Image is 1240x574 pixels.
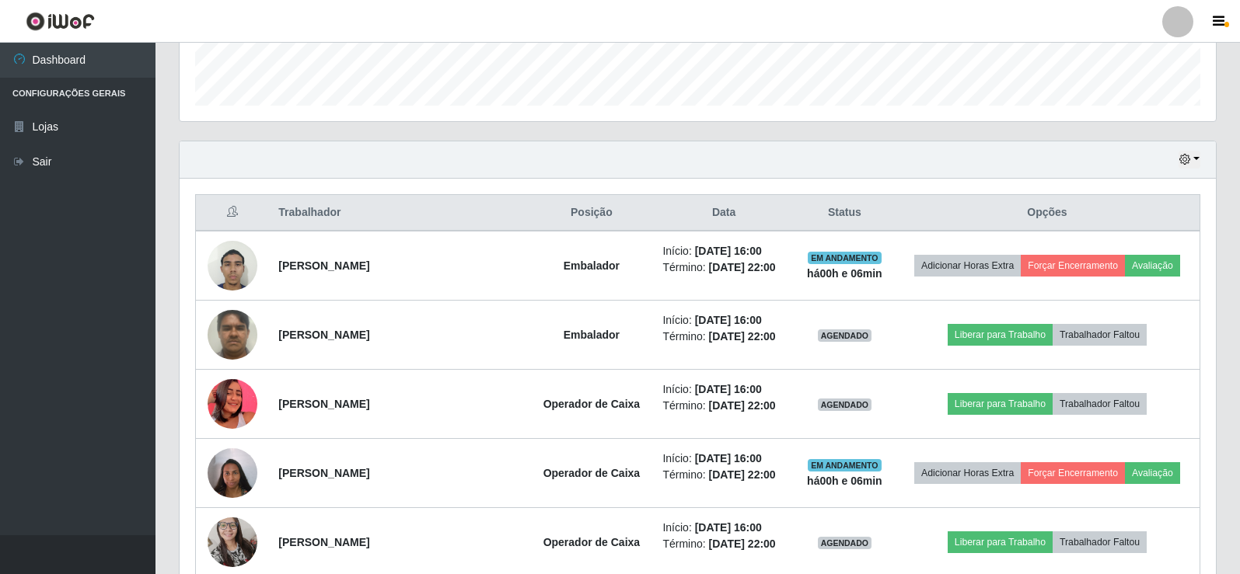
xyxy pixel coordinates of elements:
[278,329,369,341] strong: [PERSON_NAME]
[695,521,762,534] time: [DATE] 16:00
[818,537,872,549] span: AGENDADO
[695,314,762,326] time: [DATE] 16:00
[1053,531,1147,553] button: Trabalhador Faltou
[948,531,1053,553] button: Liberar para Trabalho
[529,195,653,231] th: Posição
[543,536,641,548] strong: Operador de Caixa
[1021,462,1125,484] button: Forçar Encerramento
[795,195,895,231] th: Status
[543,398,641,410] strong: Operador de Caixa
[1053,324,1147,346] button: Trabalhador Faltou
[1053,393,1147,415] button: Trabalhador Faltou
[662,398,784,414] li: Término:
[914,255,1021,277] button: Adicionar Horas Extra
[662,312,784,329] li: Início:
[208,360,257,448] img: 1629134954336.jpeg
[807,267,882,280] strong: há 00 h e 06 min
[662,536,784,552] li: Término:
[695,452,762,464] time: [DATE] 16:00
[662,329,784,345] li: Término:
[662,467,784,483] li: Término:
[208,232,257,298] img: 1751852515483.jpeg
[695,245,762,257] time: [DATE] 16:00
[808,252,882,264] span: EM ANDAMENTO
[1125,462,1180,484] button: Avaliação
[278,259,369,272] strong: [PERSON_NAME]
[662,259,784,276] li: Término:
[662,243,784,259] li: Início:
[26,12,95,31] img: CoreUI Logo
[818,329,872,342] span: AGENDADO
[709,261,776,273] time: [DATE] 22:00
[1125,255,1180,277] button: Avaliação
[662,451,784,467] li: Início:
[278,536,369,548] strong: [PERSON_NAME]
[662,520,784,536] li: Início:
[653,195,794,231] th: Data
[709,537,776,550] time: [DATE] 22:00
[695,383,762,395] time: [DATE] 16:00
[662,381,784,398] li: Início:
[709,399,776,412] time: [DATE] 22:00
[208,440,257,506] img: 1664803341239.jpeg
[564,329,620,341] strong: Embalador
[278,398,369,410] strong: [PERSON_NAME]
[564,259,620,272] strong: Embalador
[808,459,882,471] span: EM ANDAMENTO
[709,468,776,481] time: [DATE] 22:00
[948,324,1053,346] button: Liberar para Trabalho
[269,195,529,231] th: Trabalhador
[278,467,369,479] strong: [PERSON_NAME]
[948,393,1053,415] button: Liberar para Trabalho
[1021,255,1125,277] button: Forçar Encerramento
[543,467,641,479] strong: Operador de Caixa
[818,398,872,411] span: AGENDADO
[208,301,257,367] img: 1752587880902.jpeg
[709,330,776,343] time: [DATE] 22:00
[895,195,1200,231] th: Opções
[914,462,1021,484] button: Adicionar Horas Extra
[807,475,882,487] strong: há 00 h e 06 min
